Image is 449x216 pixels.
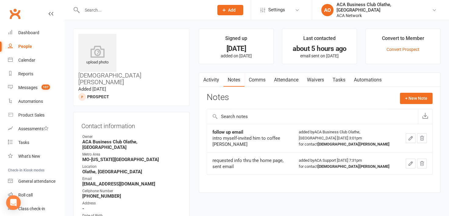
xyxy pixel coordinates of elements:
[212,129,243,135] strong: follow up email
[18,71,33,76] div: Reports
[225,34,247,45] div: Signed up
[350,73,386,87] a: Automations
[268,3,285,17] span: Settings
[303,34,336,45] div: Last contacted
[223,73,244,87] a: Notes
[288,45,351,52] div: about 5 hours ago
[78,34,184,85] h3: [DEMOGRAPHIC_DATA][PERSON_NAME]
[288,53,351,58] p: email sent on [DATE]
[18,30,39,35] div: Dashboard
[18,140,29,145] div: Tasks
[8,149,64,163] a: What's New
[82,200,181,206] div: Address
[82,206,181,211] strong: -
[78,45,116,66] div: upload photo
[82,193,181,199] strong: [PHONE_NUMBER]
[82,181,181,187] strong: [EMAIL_ADDRESS][DOMAIN_NAME]
[78,86,106,92] time: Added [DATE]
[87,94,109,99] snap: prospect
[82,176,181,182] div: Email
[82,169,181,175] strong: Olathe, [GEOGRAPHIC_DATA]
[8,26,64,40] a: Dashboard
[207,93,229,104] h3: Notes
[299,129,395,147] div: added by ACA Business Club Olathe, [GEOGRAPHIC_DATA] [DATE] 3:01pm
[205,53,268,58] p: added on [DATE]
[82,152,181,157] div: Metro Area
[299,157,395,170] div: added by ACA Support [DATE] 7:31pm
[8,81,64,95] a: Messages 107
[328,73,350,87] a: Tasks
[387,47,419,52] a: Convert Prospect
[299,164,395,170] div: for contact
[337,13,432,18] div: ACA Network
[8,40,64,53] a: People
[81,120,181,129] h3: Contact information
[318,142,390,146] strong: [DEMOGRAPHIC_DATA][PERSON_NAME]
[82,134,181,140] div: Owner
[18,179,55,184] div: General attendance
[8,53,64,67] a: Calendar
[212,157,288,170] div: requested info thru the home page, sent email
[7,6,23,21] a: Clubworx
[82,188,181,194] div: Cellphone Number
[82,157,181,162] strong: MO-[US_STATE][GEOGRAPHIC_DATA]
[18,154,40,159] div: What's New
[217,5,243,15] button: Add
[8,136,64,149] a: Tasks
[400,93,433,104] button: + New Note
[82,164,181,170] div: Location
[6,195,21,210] div: Open Intercom Messenger
[212,135,288,147] div: intro myself-invited him to coffee [PERSON_NAME]
[8,122,64,136] a: Assessments
[18,44,32,49] div: People
[8,202,64,216] a: Class kiosk mode
[8,95,64,108] a: Automations
[18,206,45,211] div: Class check-in
[8,67,64,81] a: Reports
[8,188,64,202] a: Roll call
[8,108,64,122] a: Product Sales
[199,73,223,87] a: Activity
[18,85,37,90] div: Messages
[382,34,424,45] div: Convert to Member
[270,73,303,87] a: Attendance
[244,73,270,87] a: Comms
[18,113,45,117] div: Product Sales
[303,73,328,87] a: Waivers
[18,126,48,131] div: Assessments
[299,141,395,147] div: for contact
[321,4,333,16] div: AO
[337,2,432,13] div: ACA Business Club Olathe, [GEOGRAPHIC_DATA]
[205,45,268,52] div: [DATE]
[18,99,43,104] div: Automations
[8,175,64,188] a: General attendance kiosk mode
[18,58,35,63] div: Calendar
[207,109,418,124] input: Search notes
[82,139,181,150] strong: ACA Business Club Olathe, [GEOGRAPHIC_DATA]
[41,85,50,90] span: 107
[318,164,390,169] strong: [DEMOGRAPHIC_DATA][PERSON_NAME]
[228,8,236,13] span: Add
[18,193,33,197] div: Roll call
[80,6,209,14] input: Search...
